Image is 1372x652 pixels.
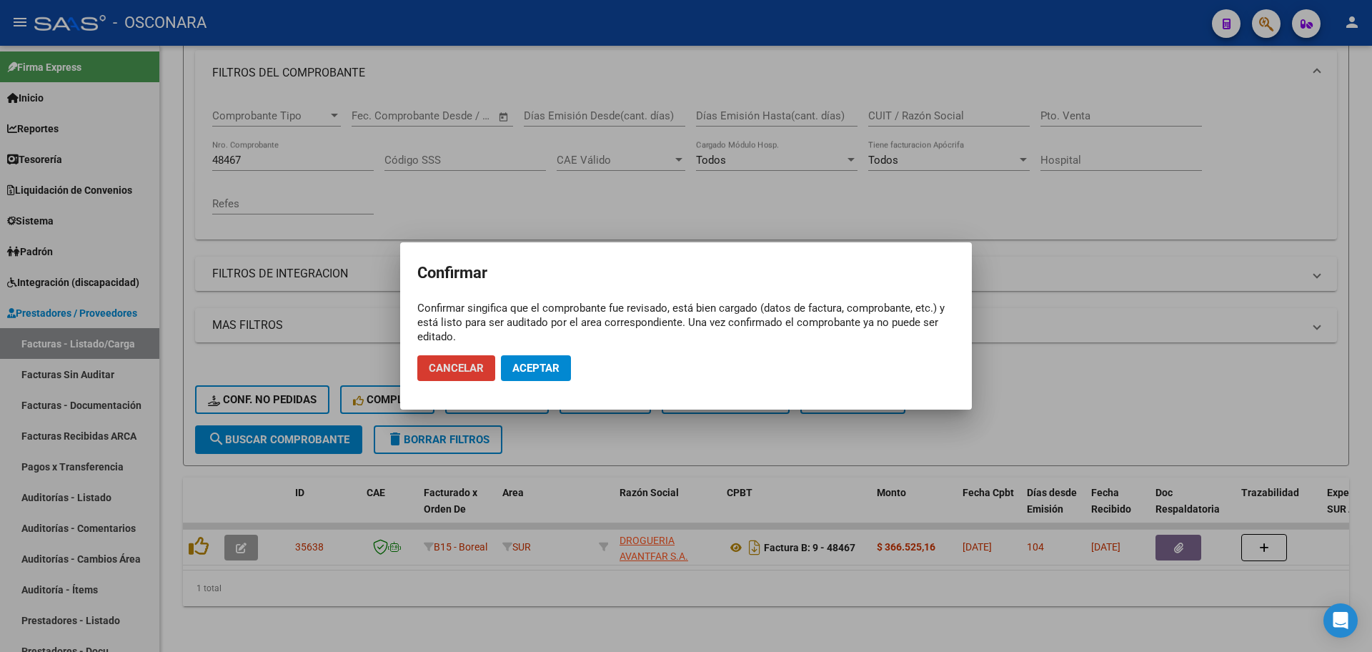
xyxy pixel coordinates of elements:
[1323,603,1358,638] div: Open Intercom Messenger
[512,362,560,375] span: Aceptar
[501,355,571,381] button: Aceptar
[417,301,955,344] div: Confirmar singifica que el comprobante fue revisado, está bien cargado (datos de factura, comprob...
[417,355,495,381] button: Cancelar
[429,362,484,375] span: Cancelar
[417,260,955,287] h2: Confirmar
